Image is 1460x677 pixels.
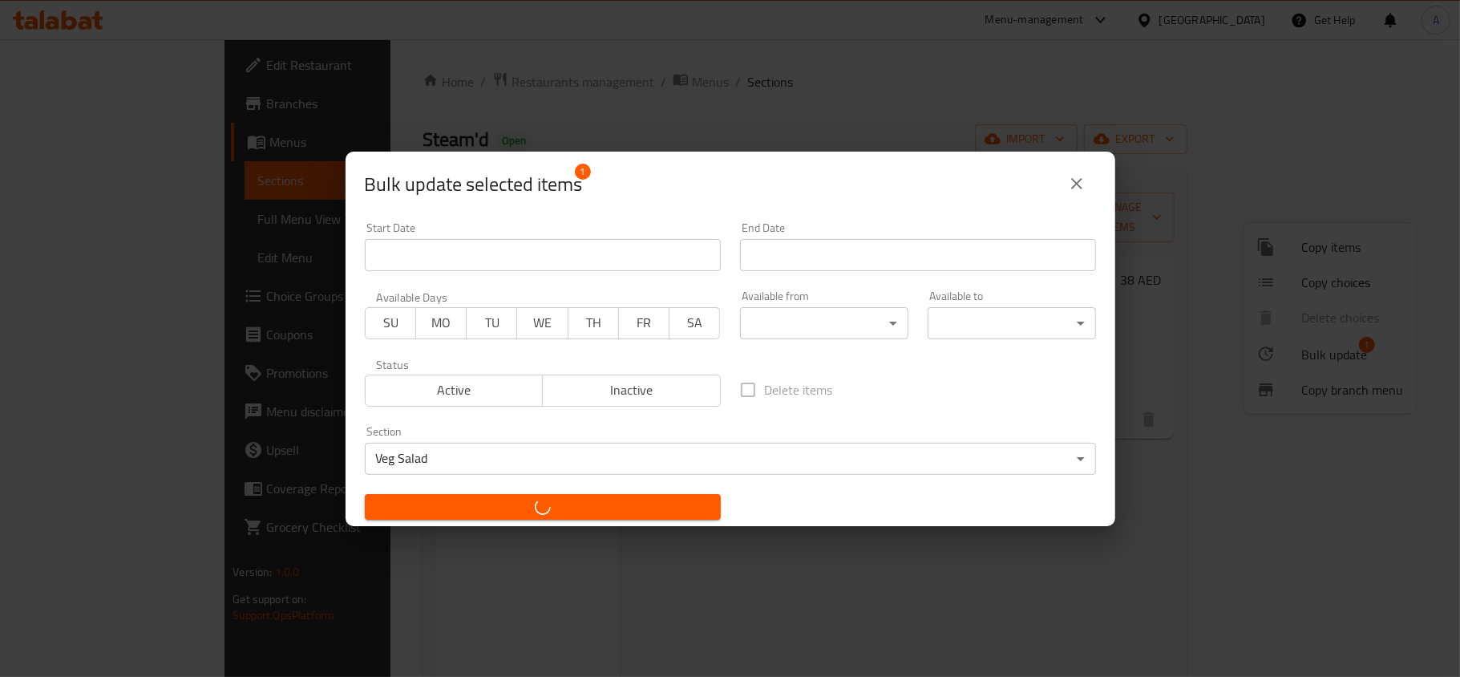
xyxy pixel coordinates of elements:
button: FR [618,307,669,339]
button: close [1058,164,1096,203]
div: Veg Salad [365,443,1096,475]
span: Delete items [765,380,833,399]
span: Selected items count [365,172,583,197]
button: WE [516,307,568,339]
span: TH [575,311,613,334]
span: MO [423,311,460,334]
button: TU [466,307,517,339]
button: TH [568,307,619,339]
div: ​ [928,307,1096,339]
span: SU [372,311,410,334]
span: WE [524,311,561,334]
button: SA [669,307,720,339]
button: SU [365,307,416,339]
span: Active [372,379,537,402]
button: Inactive [542,375,721,407]
button: MO [415,307,467,339]
button: Active [365,375,544,407]
span: SA [676,311,714,334]
span: FR [625,311,663,334]
div: ​ [740,307,908,339]
span: TU [473,311,511,334]
span: 1 [575,164,591,180]
span: Inactive [549,379,714,402]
